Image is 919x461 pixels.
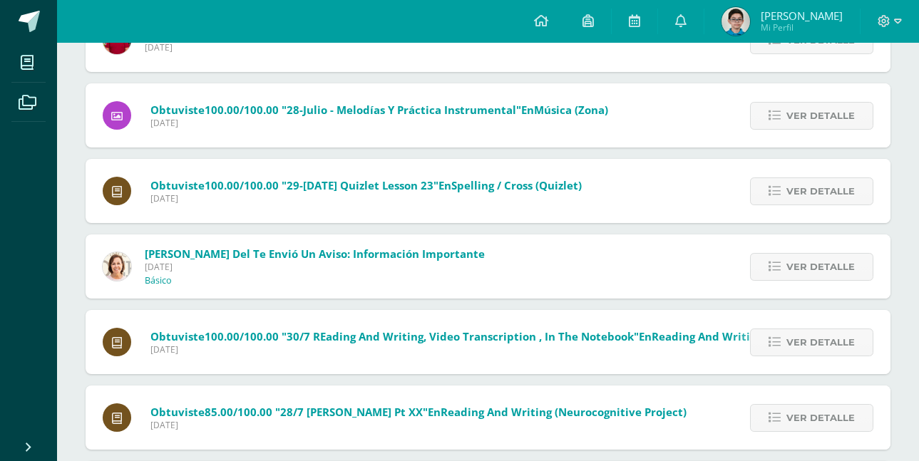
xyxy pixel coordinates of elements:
[652,329,832,343] span: Reading and Writing (Daily Work)
[205,178,279,192] span: 100.00/100.00
[786,103,855,129] span: Ver detalle
[150,329,832,343] span: Obtuviste en
[150,405,687,419] span: Obtuviste en
[786,405,855,431] span: Ver detalle
[786,254,855,280] span: Ver detalle
[205,405,272,419] span: 85.00/100.00
[150,103,608,117] span: Obtuviste en
[282,178,438,192] span: "29-[DATE] Quizlet Lesson 23"
[150,343,832,356] span: [DATE]
[145,41,695,53] span: [DATE]
[205,103,279,117] span: 100.00/100.00
[150,419,687,431] span: [DATE]
[275,405,428,419] span: "28/7 [PERSON_NAME] pt XX"
[534,103,608,117] span: Música (Zona)
[761,9,843,23] span: [PERSON_NAME]
[150,192,582,204] span: [DATE]
[786,329,855,356] span: Ver detalle
[282,103,521,117] span: "28-julio - Melodías y práctica instrumental"
[150,178,582,192] span: Obtuviste en
[103,252,131,281] img: c73c3e7115ebaba44cf6c1e27de5d20f.png
[786,178,855,204] span: Ver detalle
[205,329,279,343] span: 100.00/100.00
[441,405,687,419] span: Reading and Writing (Neurocognitive Project)
[150,117,608,129] span: [DATE]
[722,7,750,36] img: 5be8c02892cdc226414afe1279936e7d.png
[282,329,639,343] span: "30/7 REading and Writing, video transcription , in the notebook"
[451,178,582,192] span: Spelling / Cross (Quizlet)
[145,247,485,261] span: [PERSON_NAME] del te envió un aviso: Información importante
[761,21,843,33] span: Mi Perfil
[145,275,172,286] p: Básico
[145,261,485,273] span: [DATE]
